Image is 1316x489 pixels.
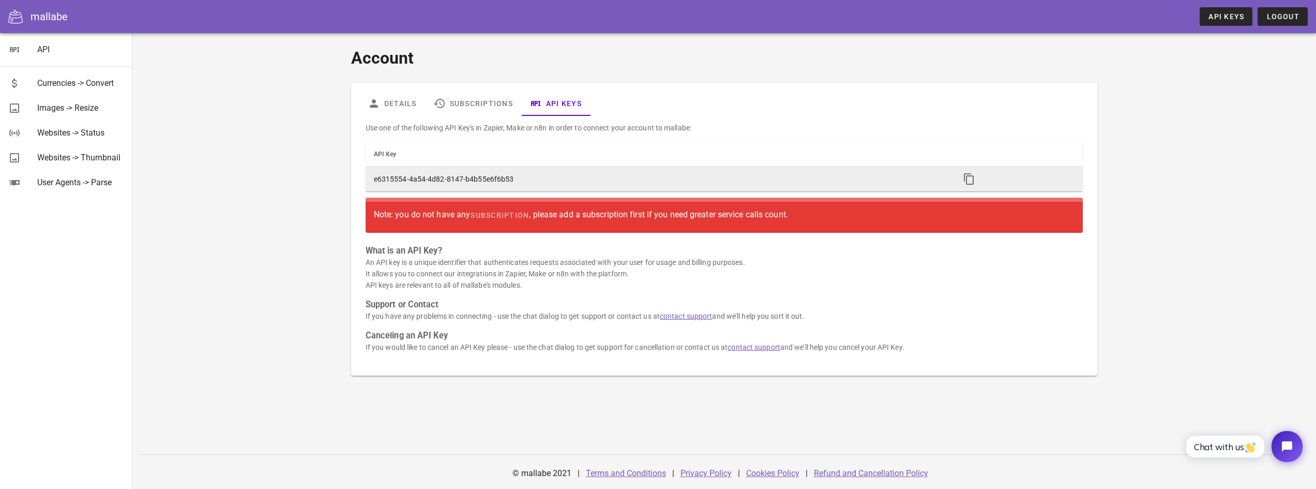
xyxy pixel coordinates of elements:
[1266,12,1299,21] span: Logout
[366,122,1083,134] p: Use one of the following API Key's in Zapier, Make or n8n in order to connect your account to mal...
[806,461,808,486] div: |
[425,91,521,116] a: Subscriptions
[366,310,1083,322] p: If you have any problems in connecting - use the chat dialog to get support or contact us at and ...
[359,91,425,116] a: Details
[1258,7,1308,26] button: Logout
[680,468,732,478] a: Privacy Policy
[470,211,529,219] span: subscription
[1200,7,1252,26] a: API Keys
[31,9,68,24] div: mallabe
[37,45,124,54] div: API
[366,142,951,167] th: API Key: Not sorted. Activate to sort ascending.
[374,206,1075,225] div: Note: you do not have any , please add a subscription first if you need greater service calls count.
[366,299,1083,310] h3: Support or Contact
[37,128,124,138] div: Websites -> Status
[366,342,1083,353] p: If you would like to cancel an API Key please - use the chat dialog to get support for cancellati...
[37,153,124,162] div: Websites -> Thumbnail
[738,461,740,486] div: |
[728,343,780,351] a: contact support
[1208,12,1244,21] span: API Keys
[506,461,578,486] div: © mallabe 2021
[660,312,713,320] a: contact support
[351,46,1097,70] h1: Account
[366,257,1083,291] p: An API key is a unique identifier that authenticates requests associated with your user for usage...
[578,461,580,486] div: |
[37,177,124,187] div: User Agents -> Parse
[366,330,1083,342] h3: Canceling an API Key
[814,468,928,478] a: Refund and Cancellation Policy
[586,468,666,478] a: Terms and Conditions
[521,91,590,116] a: API Keys
[1175,422,1311,471] iframe: Tidio Chat
[37,103,124,113] div: Images -> Resize
[37,78,124,88] div: Currencies -> Convert
[366,245,1083,257] h3: What is an API Key?
[672,461,674,486] div: |
[366,167,951,191] td: e6315554-4a54-4d82-8147-b4b55e6f6b53
[746,468,799,478] a: Cookies Policy
[470,206,529,225] a: subscription
[374,151,397,158] span: API Key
